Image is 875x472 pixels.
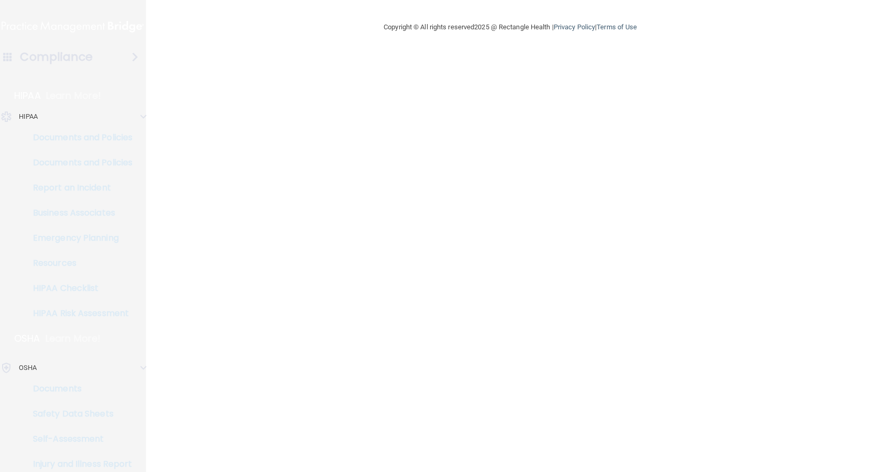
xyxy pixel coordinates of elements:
p: HIPAA [19,110,38,123]
div: Copyright © All rights reserved 2025 @ Rectangle Health | | [319,10,701,44]
p: Injury and Illness Report [7,459,150,469]
p: Self-Assessment [7,434,150,444]
a: Terms of Use [597,23,637,31]
p: Safety Data Sheets [7,409,150,419]
p: Resources [7,258,150,268]
img: PMB logo [2,16,144,37]
p: OSHA [14,332,40,345]
p: Business Associates [7,208,150,218]
p: Documents [7,384,150,394]
a: Privacy Policy [554,23,595,31]
p: Documents and Policies [7,132,150,143]
p: Emergency Planning [7,233,150,243]
p: OSHA [19,362,37,374]
p: Documents and Policies [7,158,150,168]
p: Learn More! [46,332,101,345]
p: HIPAA Checklist [7,283,150,294]
p: Learn More! [46,89,102,102]
p: HIPAA Risk Assessment [7,308,150,319]
p: Report an Incident [7,183,150,193]
h4: Compliance [20,50,93,64]
p: HIPAA [14,89,41,102]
